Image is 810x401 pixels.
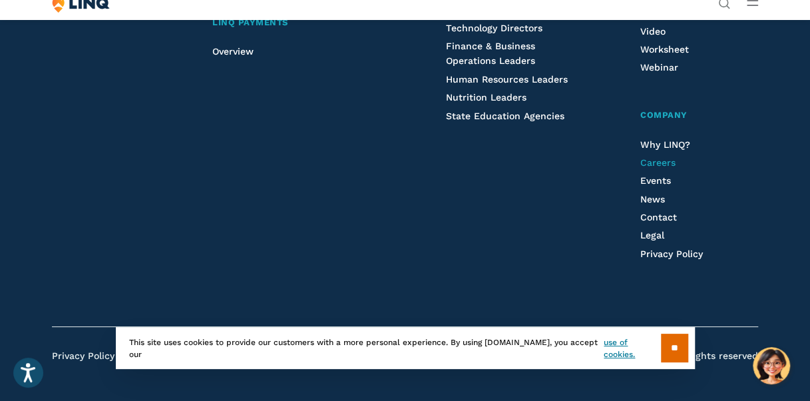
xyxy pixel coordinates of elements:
div: This site uses cookies to provide our customers with a more personal experience. By using [DOMAIN... [116,327,695,369]
button: Hello, have a question? Let’s chat. [753,347,790,384]
span: Company [640,110,688,120]
a: use of cookies. [604,336,660,360]
a: News [640,194,665,204]
a: Finance & Business Operations Leaders [445,41,534,66]
a: Nutrition Leaders [445,92,526,103]
a: Privacy Policy [640,248,703,259]
a: State Education Agencies [445,111,564,121]
a: LINQ Payments [212,16,393,30]
a: Worksheet [640,44,689,55]
a: Company [640,109,758,123]
a: Legal [640,230,664,240]
a: Events [640,175,671,186]
a: Video [640,26,666,37]
span: LINQ Payments [212,17,288,27]
a: Webinar [640,62,678,73]
a: Technology Directors [445,23,542,33]
a: Careers [640,157,676,168]
a: Contact [640,212,677,222]
a: Overview [212,46,254,57]
a: Human Resources Leaders [445,74,567,85]
a: Why LINQ? [640,139,690,150]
